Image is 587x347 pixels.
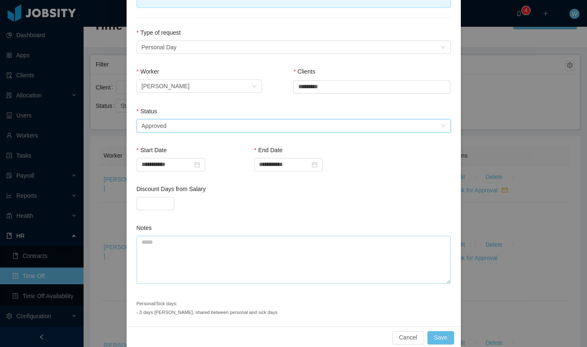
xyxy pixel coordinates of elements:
[137,108,157,115] label: Status
[137,236,451,284] textarea: Notes
[137,186,206,192] label: Discount Days from Salary
[194,162,200,168] i: icon: calendar
[137,29,181,36] label: Type of request
[293,68,315,75] label: Clients
[392,331,424,344] button: Cancel
[427,331,454,344] button: Save
[137,197,174,210] input: Discount Days from Salary
[142,41,177,54] div: Personal Day
[137,147,167,153] label: Start Date
[142,120,167,132] div: Approved
[137,68,159,75] label: Worker
[137,301,278,315] small: Personal/Sick days: - 3 days [PERSON_NAME], shared between personal and sick days
[254,147,282,153] label: End Date
[312,162,318,168] i: icon: calendar
[137,225,152,231] label: Notes
[142,80,190,92] div: Douglas Vieira Gomes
